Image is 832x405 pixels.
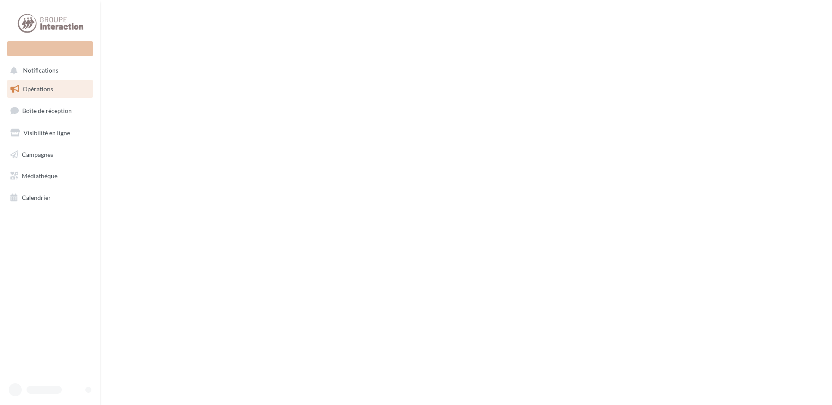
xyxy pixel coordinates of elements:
[5,189,95,207] a: Calendrier
[22,150,53,158] span: Campagnes
[5,101,95,120] a: Boîte de réception
[5,80,95,98] a: Opérations
[22,194,51,201] span: Calendrier
[5,167,95,185] a: Médiathèque
[23,67,58,74] span: Notifications
[23,129,70,136] span: Visibilité en ligne
[22,107,72,114] span: Boîte de réception
[7,41,93,56] div: Nouvelle campagne
[5,146,95,164] a: Campagnes
[22,172,57,179] span: Médiathèque
[23,85,53,93] span: Opérations
[5,124,95,142] a: Visibilité en ligne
